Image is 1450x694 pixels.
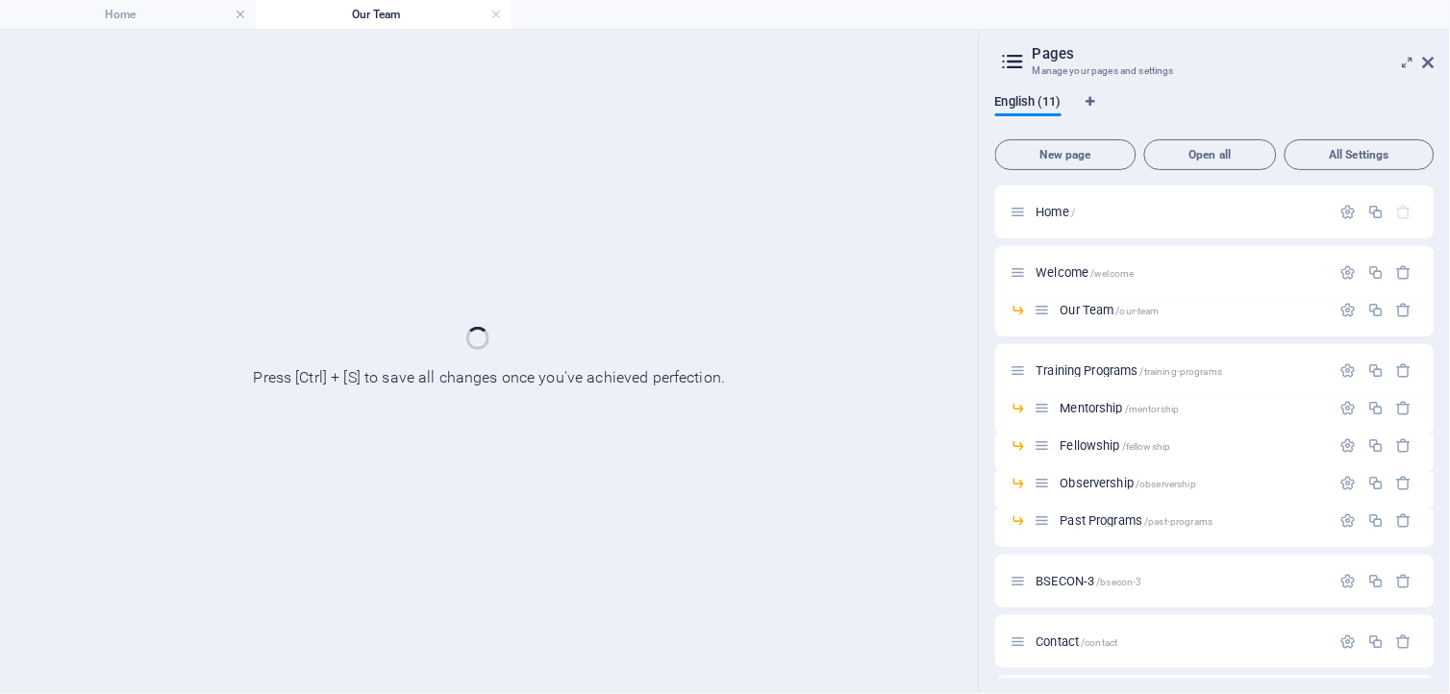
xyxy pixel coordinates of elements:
[1037,265,1135,280] span: Click to open page
[1340,362,1357,379] div: Settings
[995,90,1062,117] span: English (11)
[1397,362,1413,379] div: Remove
[1037,363,1223,378] span: Click to open page
[1055,514,1331,527] div: Past Programs/past-programs
[256,4,512,25] h4: Our Team
[1368,400,1385,416] div: Duplicate
[1031,364,1331,377] div: Training Programs/training-programs
[1340,302,1357,318] div: Settings
[1061,303,1160,317] span: Click to open page
[1368,362,1385,379] div: Duplicate
[1031,575,1331,587] div: BSECON-3/bsecon-3
[1340,573,1357,589] div: Settings
[1340,512,1357,529] div: Settings
[1368,437,1385,454] div: Duplicate
[1397,633,1413,650] div: Remove
[1031,635,1331,648] div: Contact/contact
[995,95,1435,132] div: Language Tabs
[1082,637,1118,648] span: /contact
[1397,475,1413,491] div: Remove
[1293,149,1426,161] span: All Settings
[1285,139,1435,170] button: All Settings
[995,139,1137,170] button: New page
[1145,516,1213,527] span: /past-programs
[1397,264,1413,281] div: Remove
[1397,437,1413,454] div: Remove
[1368,264,1385,281] div: Duplicate
[1368,512,1385,529] div: Duplicate
[1368,633,1385,650] div: Duplicate
[1368,204,1385,220] div: Duplicate
[1397,204,1413,220] div: The startpage cannot be deleted
[1368,302,1385,318] div: Duplicate
[1055,439,1331,452] div: Fellowship/fellowship
[1061,476,1196,490] span: Click to open page
[1033,45,1435,62] h2: Pages
[1061,513,1213,528] span: Click to open page
[1004,149,1128,161] span: New page
[1144,139,1277,170] button: Open all
[1340,204,1357,220] div: Settings
[1037,634,1118,649] span: Click to open page
[1340,633,1357,650] div: Settings
[1055,304,1331,316] div: Our Team/our-team
[1368,573,1385,589] div: Duplicate
[1397,512,1413,529] div: Remove
[1097,577,1142,587] span: /bsecon-3
[1340,400,1357,416] div: Settings
[1340,475,1357,491] div: Settings
[1368,475,1385,491] div: Duplicate
[1061,438,1171,453] span: Click to open page
[1340,264,1357,281] div: Settings
[1061,401,1180,415] span: Click to open page
[1397,573,1413,589] div: Remove
[1037,574,1142,588] span: Click to open page
[1397,400,1413,416] div: Remove
[1123,441,1172,452] span: /fellowship
[1055,477,1331,489] div: Observership/observership
[1137,479,1197,489] span: /observership
[1031,266,1331,279] div: Welcome/welcome
[1153,149,1268,161] span: Open all
[1055,402,1331,414] div: Mentorship/mentorship
[1033,62,1396,80] h3: Manage your pages and settings
[1091,268,1135,279] span: /welcome
[1141,366,1224,377] span: /training-programs
[1031,206,1331,218] div: Home/
[1037,205,1076,219] span: Click to open page
[1397,302,1413,318] div: Remove
[1126,404,1181,414] span: /mentorship
[1340,437,1357,454] div: Settings
[1072,208,1076,218] span: /
[1116,306,1160,316] span: /our-team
